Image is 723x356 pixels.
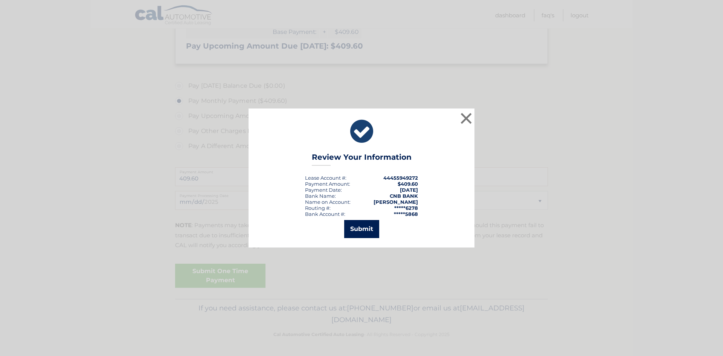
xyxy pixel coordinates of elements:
div: Payment Amount: [305,181,350,187]
div: Bank Name: [305,193,336,199]
strong: 44455949272 [383,175,418,181]
span: [DATE] [400,187,418,193]
div: : [305,187,342,193]
div: Bank Account #: [305,211,345,217]
strong: CNB BANK [390,193,418,199]
div: Lease Account #: [305,175,346,181]
strong: [PERSON_NAME] [374,199,418,205]
span: $409.60 [398,181,418,187]
div: Name on Account: [305,199,351,205]
div: Routing #: [305,205,331,211]
button: × [459,111,474,126]
button: Submit [344,220,379,238]
h3: Review Your Information [312,153,412,166]
span: Payment Date [305,187,341,193]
